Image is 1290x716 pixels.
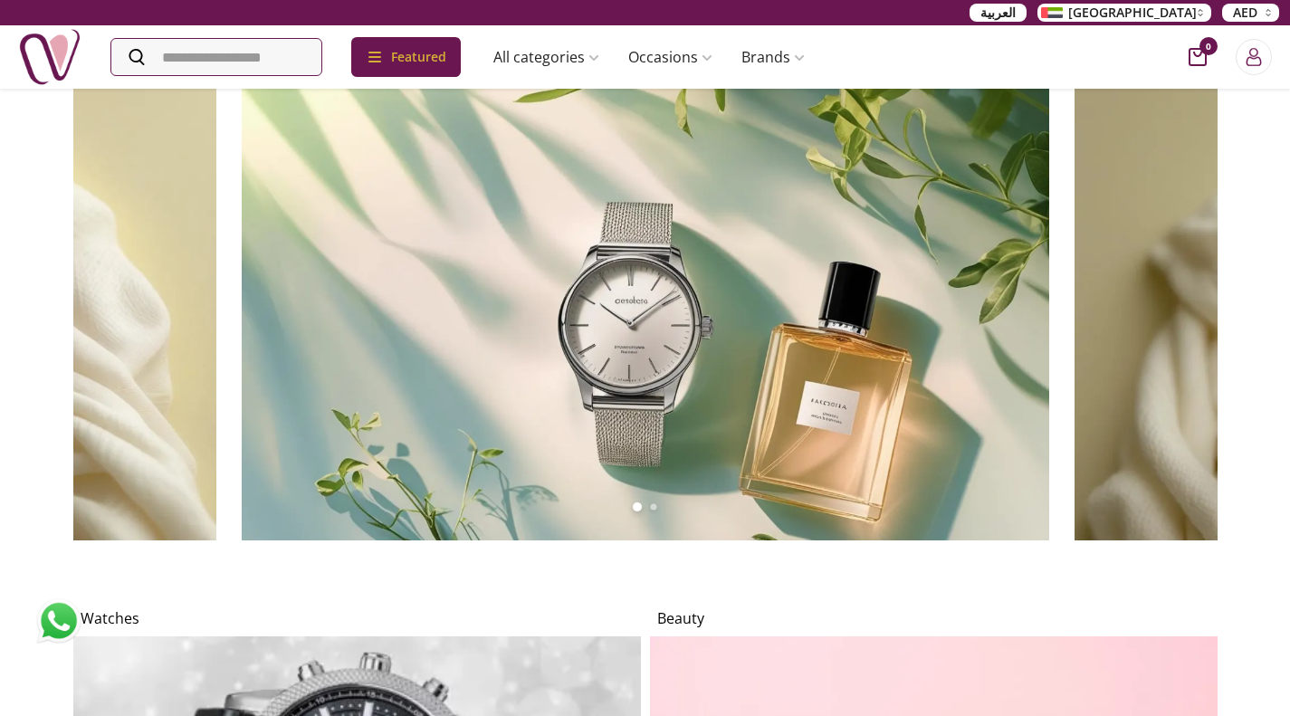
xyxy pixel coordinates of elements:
[36,598,81,644] img: whatsapp
[1037,4,1211,22] button: [GEOGRAPHIC_DATA]
[727,39,819,75] a: Brands
[657,607,1210,629] h4: Beauty
[1199,37,1218,55] span: 0
[980,4,1016,22] span: العربية
[1233,4,1257,22] span: AED
[1189,48,1207,66] button: cart-button
[111,39,321,75] input: Search
[242,83,1049,539] img: summer collection
[81,607,634,629] h4: Watches
[1236,39,1272,75] button: Login
[18,25,81,89] img: Nigwa-uae-gifts
[1068,4,1197,22] span: [GEOGRAPHIC_DATA]
[479,39,614,75] a: All categories
[351,37,461,77] div: Featured
[1041,7,1063,18] img: Arabic_dztd3n.png
[1222,4,1279,22] button: AED
[614,39,727,75] a: Occasions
